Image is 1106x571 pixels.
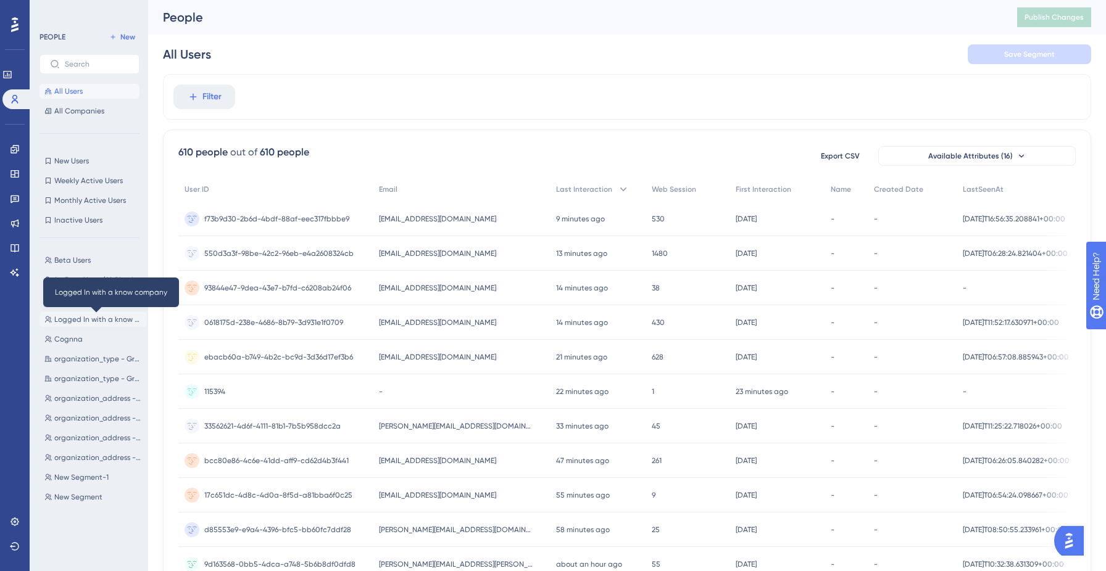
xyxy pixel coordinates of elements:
span: - [874,214,878,224]
span: [EMAIL_ADDRESS][DOMAIN_NAME] [379,249,496,258]
time: [DATE] [736,353,757,361]
span: 25 [652,525,660,535]
span: 33562621-4d6f-4111-81b1-7b5b958dcc2a [204,421,341,431]
time: 14 minutes ago [556,318,608,327]
button: organization_address - Group C [39,411,147,425]
button: Monthly Active Users [39,193,139,208]
span: 1480 [652,249,668,258]
span: [EMAIL_ADDRESS][DOMAIN_NAME] [379,283,496,293]
time: 21 minutes ago [556,353,607,361]
button: organization_address - Group A [39,450,147,465]
span: Beta Users [54,255,91,265]
span: - [831,352,834,362]
span: All Users [54,86,83,96]
span: - [874,352,878,362]
span: - [874,249,878,258]
button: Beta Users [39,253,147,268]
span: User ID [185,184,209,194]
span: 17c651dc-4d8c-4d0a-8f5d-a81bba6f0c25 [204,490,352,500]
span: - [874,525,878,535]
span: 9 [652,490,655,500]
span: - [831,214,834,224]
div: 610 people [178,145,228,160]
time: [DATE] [736,491,757,499]
span: New Segment-1 [54,472,109,482]
div: 610 people [260,145,309,160]
span: [DATE]T06:54:24.098667+00:00 [963,490,1068,500]
span: 1st Beta Users (AI Chatbot/Insights) Survey [54,275,142,285]
span: [PERSON_NAME][EMAIL_ADDRESS][DOMAIN_NAME] [379,525,533,535]
iframe: UserGuiding AI Assistant Launcher [1054,522,1091,559]
button: Inactive Users [39,213,139,228]
span: organization_address - Group D [54,393,142,403]
span: [DATE]T11:52:17.630971+00:00 [963,318,1059,327]
button: New Users [39,154,139,168]
span: [DATE]T11:25:22.718026+00:00 [963,421,1062,431]
span: - [874,387,878,396]
button: organization_type - Group B [39,351,147,366]
time: [DATE] [736,318,757,327]
span: - [874,456,878,466]
time: 55 minutes ago [556,491,610,499]
time: 47 minutes ago [556,456,609,465]
span: Filter [202,89,222,104]
span: - [831,456,834,466]
button: organization_address - Group B [39,430,147,445]
span: Need Help? [29,3,77,18]
time: 13 minutes ago [556,249,607,258]
span: 530 [652,214,665,224]
time: 33 minutes ago [556,422,609,430]
span: - [874,283,878,293]
span: 93844e47-9dea-43e7-b7fd-c6208ab24f06 [204,283,351,293]
span: 0618175d-238e-4686-8b79-3d931e1f0709 [204,318,343,327]
span: [EMAIL_ADDRESS][DOMAIN_NAME] [379,214,496,224]
span: Save Segment [1004,49,1055,59]
span: - [874,559,878,569]
span: 628 [652,352,663,362]
div: All Users [163,46,211,63]
time: [DATE] [736,215,757,223]
time: [DATE] [736,422,757,430]
time: 9 minutes ago [556,215,605,223]
span: 1 [652,387,654,396]
button: New [105,30,139,44]
button: Save Segment [968,44,1091,64]
span: organization_address - Group B [54,433,142,443]
div: PEOPLE [39,32,65,42]
span: [DATE]T08:50:55.233961+00:00 [963,525,1067,535]
span: Available Attributes (16) [928,151,1013,161]
span: [EMAIL_ADDRESS][DOMAIN_NAME] [379,318,496,327]
time: [DATE] [736,525,757,534]
span: 115394 [204,387,225,396]
span: [PERSON_NAME][EMAIL_ADDRESS][DOMAIN_NAME] [379,421,533,431]
span: - [874,421,878,431]
span: First Interaction [736,184,791,194]
span: LastSeenAt [963,184,1004,194]
button: Publish Changes [1017,7,1091,27]
time: 58 minutes ago [556,525,610,534]
button: Cognna [39,332,147,347]
span: [PERSON_NAME][EMAIL_ADDRESS][PERSON_NAME][DOMAIN_NAME] [379,559,533,569]
span: [EMAIL_ADDRESS][DOMAIN_NAME] [379,456,496,466]
button: 1st Beta Users (AI Chatbot/Insights) Survey [39,273,147,287]
span: Logged In with a know company [54,314,142,324]
span: organization_address - Group A [54,453,142,462]
span: - [831,283,834,293]
span: organization_address - Group C [54,413,142,423]
span: New [120,32,135,42]
span: - [874,490,878,500]
span: New Users [54,156,89,166]
span: Inactive Users [54,215,102,225]
span: 430 [652,318,665,327]
span: - [831,421,834,431]
span: [DATE]T06:57:08.885943+00:00 [963,352,1069,362]
span: f73b9d30-2b6d-4bdf-88af-eec317fbbbe9 [204,214,349,224]
span: Created Date [874,184,923,194]
button: Available Attributes (16) [878,146,1076,166]
time: about an hour ago [556,560,622,569]
div: out of [230,145,257,160]
span: d85553e9-e9a4-4396-bfc5-bb60fc7ddf28 [204,525,351,535]
span: 55 [652,559,660,569]
span: - [874,318,878,327]
span: - [831,525,834,535]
